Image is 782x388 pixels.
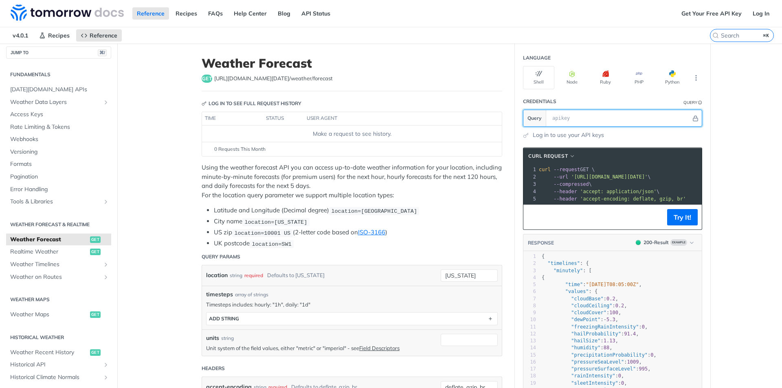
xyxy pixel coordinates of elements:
[606,317,615,322] span: 5.3
[202,365,225,372] div: Headers
[523,366,536,373] div: 17
[554,167,580,172] span: --request
[6,71,111,78] h2: Fundamentals
[202,163,502,200] p: Using the weather forecast API you can access up-to-date weather information for your location, i...
[304,112,485,125] th: user agent
[683,99,702,106] div: QueryInformation
[6,296,111,303] h2: Weather Maps
[618,373,621,379] span: 0
[677,7,746,20] a: Get Your Free API Key
[606,296,615,302] span: 0.2
[523,260,536,267] div: 2
[523,253,536,260] div: 1
[205,130,499,138] div: Make a request to see history.
[523,331,536,337] div: 12
[10,236,88,244] span: Weather Forecast
[214,145,266,153] span: 0 Requests This Month
[525,152,578,160] button: cURL Request
[90,32,117,39] span: Reference
[542,352,657,358] span: : ,
[523,309,536,316] div: 9
[206,313,497,325] button: ADD string
[539,167,595,172] span: GET \
[202,75,212,83] span: get
[523,324,536,331] div: 11
[542,296,618,302] span: : ,
[6,171,111,183] a: Pagination
[554,189,577,194] span: --header
[657,66,688,89] button: Python
[604,345,609,351] span: 88
[571,345,600,351] span: "humidity"
[6,246,111,258] a: Realtime Weatherget
[571,366,636,372] span: "pressureSurfaceLevel"
[604,317,606,322] span: -
[10,110,109,119] span: Access Keys
[10,248,88,256] span: Realtime Weather
[542,260,589,266] span: : {
[533,131,604,139] a: Log in to use your API keys
[542,289,597,294] span: : {
[6,133,111,145] a: Webhooks
[6,196,111,208] a: Tools & LibrariesShow subpages for Tools & Libraries
[623,66,655,89] button: PHP
[604,338,615,344] span: 1.13
[10,311,88,319] span: Weather Maps
[691,114,700,122] button: Hide
[10,98,101,106] span: Weather Data Layers
[103,261,109,268] button: Show subpages for Weather Timelines
[103,198,109,205] button: Show subpages for Tools & Libraries
[542,268,592,273] span: : [
[571,373,615,379] span: "rainIntensity"
[542,338,618,344] span: : ,
[565,289,589,294] span: "values"
[204,7,227,20] a: FAQs
[214,75,333,83] span: https://api.tomorrow.io/v4/weather/forecast
[235,291,268,298] div: array of strings
[90,311,101,318] span: get
[267,269,325,281] div: Defaults to [US_STATE]
[244,219,307,225] span: location=[US_STATE]
[556,66,588,89] button: Node
[571,359,624,365] span: "pressureSeaLevel"
[331,208,417,214] span: location=[GEOGRAPHIC_DATA]
[10,148,109,156] span: Versioning
[542,380,627,386] span: : ,
[359,345,400,351] a: Field Descriptors
[632,238,698,247] button: 200200-ResultExample
[214,228,502,237] li: US zip (2-letter code based on )
[234,230,290,236] span: location=10001 US
[523,166,537,173] div: 1
[590,66,621,89] button: Ruby
[667,209,698,225] button: Try It!
[621,380,624,386] span: 0
[615,303,624,309] span: 0.2
[10,260,101,269] span: Weather Timelines
[90,349,101,356] span: get
[209,315,239,322] div: ADD string
[523,274,536,281] div: 4
[103,362,109,368] button: Show subpages for Historical API
[10,123,109,131] span: Rate Limiting & Tokens
[571,324,639,330] span: "freezingRainIntensity"
[6,346,111,359] a: Weather Recent Historyget
[103,274,109,280] button: Show subpages for Weather on Routes
[542,331,639,337] span: : ,
[6,371,111,384] a: Historical Climate NormalsShow subpages for Historical Climate Normals
[206,344,437,352] p: Unit system of the field values, either "metric" or "imperial" - see
[554,196,577,202] span: --header
[6,158,111,170] a: Formats
[10,348,88,357] span: Weather Recent History
[761,31,771,40] kbd: ⌘K
[548,110,691,126] input: apikey
[523,344,536,351] div: 14
[10,373,101,381] span: Historical Climate Normals
[171,7,202,20] a: Recipes
[580,189,657,194] span: 'accept: application/json'
[523,380,536,387] div: 19
[230,269,242,281] div: string
[683,99,697,106] div: Query
[103,374,109,381] button: Show subpages for Historical Climate Normals
[90,249,101,255] span: get
[523,181,537,188] div: 3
